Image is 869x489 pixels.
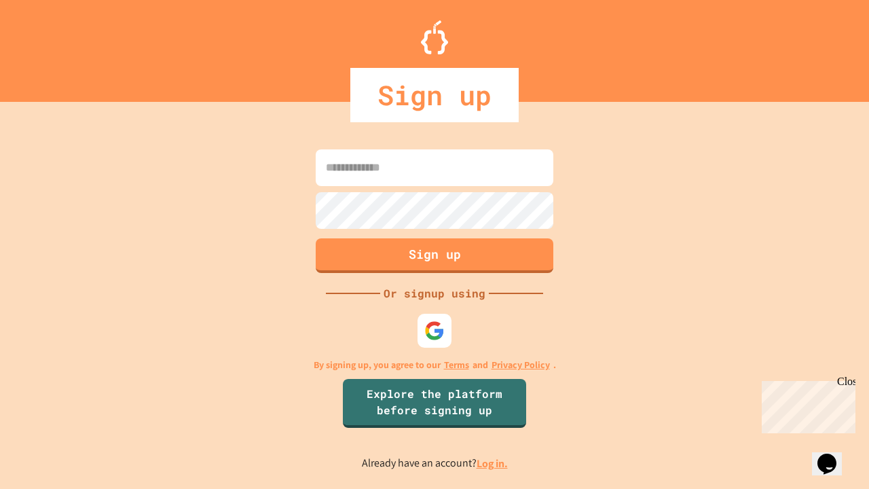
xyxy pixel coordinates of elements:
[424,321,445,341] img: google-icon.svg
[362,455,508,472] p: Already have an account?
[350,68,519,122] div: Sign up
[477,456,508,471] a: Log in.
[421,20,448,54] img: Logo.svg
[5,5,94,86] div: Chat with us now!Close
[812,435,855,475] iframe: chat widget
[444,358,469,372] a: Terms
[492,358,550,372] a: Privacy Policy
[343,379,526,428] a: Explore the platform before signing up
[756,376,855,433] iframe: chat widget
[314,358,556,372] p: By signing up, you agree to our and .
[380,285,489,302] div: Or signup using
[316,238,553,273] button: Sign up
